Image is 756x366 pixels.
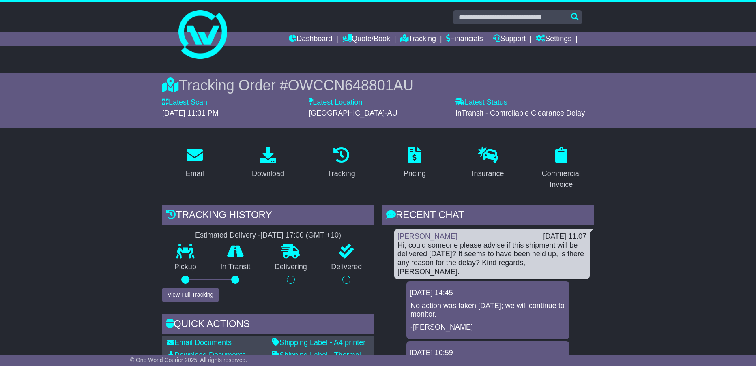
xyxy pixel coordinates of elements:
[543,232,586,241] div: [DATE] 11:07
[272,338,365,347] a: Shipping Label - A4 printer
[319,263,374,272] p: Delivered
[247,144,290,182] a: Download
[410,349,566,357] div: [DATE] 10:59
[288,77,414,94] span: OWCCN648801AU
[446,32,483,46] a: Financials
[455,109,585,117] span: InTransit - Controllable Clearance Delay
[289,32,332,46] a: Dashboard
[252,168,284,179] div: Download
[162,231,374,240] div: Estimated Delivery -
[322,144,361,182] a: Tracking
[262,263,319,272] p: Delivering
[208,263,263,272] p: In Transit
[167,351,246,359] a: Download Documents
[162,98,207,107] label: Latest Scan
[528,144,594,193] a: Commercial Invoice
[534,168,588,190] div: Commercial Invoice
[162,288,219,302] button: View Full Tracking
[309,109,397,117] span: [GEOGRAPHIC_DATA]-AU
[309,98,362,107] label: Latest Location
[400,32,436,46] a: Tracking
[167,338,232,347] a: Email Documents
[410,289,566,298] div: [DATE] 14:45
[404,168,426,179] div: Pricing
[493,32,526,46] a: Support
[162,314,374,336] div: Quick Actions
[410,323,565,332] p: -[PERSON_NAME]
[397,241,586,276] div: Hi, could someone please advise if this shipment will be delivered [DATE]? It seems to have been ...
[260,231,341,240] div: [DATE] 17:00 (GMT +10)
[342,32,390,46] a: Quote/Book
[382,205,594,227] div: RECENT CHAT
[410,302,565,319] p: No action was taken [DATE]; we will continue to monitor.
[455,98,507,107] label: Latest Status
[130,357,247,363] span: © One World Courier 2025. All rights reserved.
[536,32,571,46] a: Settings
[328,168,355,179] div: Tracking
[162,263,208,272] p: Pickup
[162,205,374,227] div: Tracking history
[397,232,457,240] a: [PERSON_NAME]
[398,144,431,182] a: Pricing
[466,144,509,182] a: Insurance
[472,168,504,179] div: Insurance
[186,168,204,179] div: Email
[180,144,209,182] a: Email
[162,109,219,117] span: [DATE] 11:31 PM
[162,77,594,94] div: Tracking Order #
